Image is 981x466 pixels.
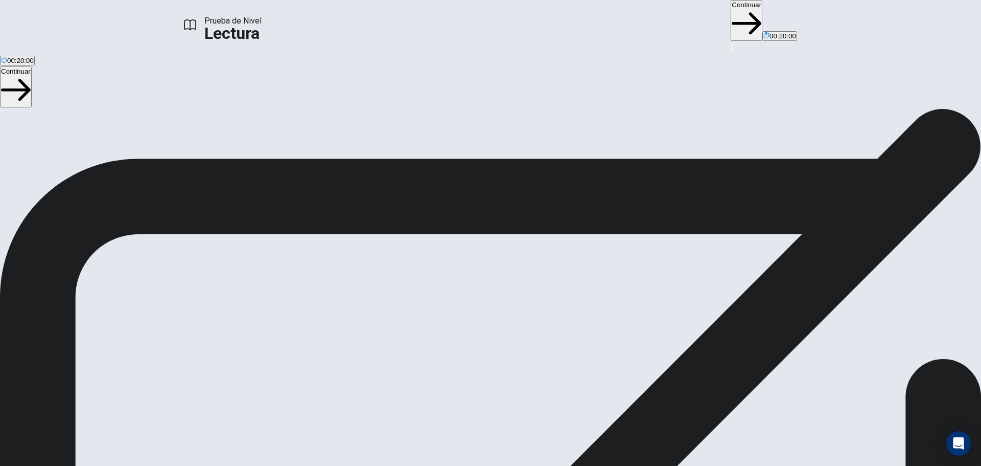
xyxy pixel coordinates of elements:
[946,431,971,456] div: Open Intercom Messenger
[7,57,34,64] span: 00:20:00
[769,32,796,40] span: 00:20:00
[204,27,262,39] h1: Lectura
[204,15,262,27] span: Prueba de Nivel
[762,31,797,41] button: 00:20:00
